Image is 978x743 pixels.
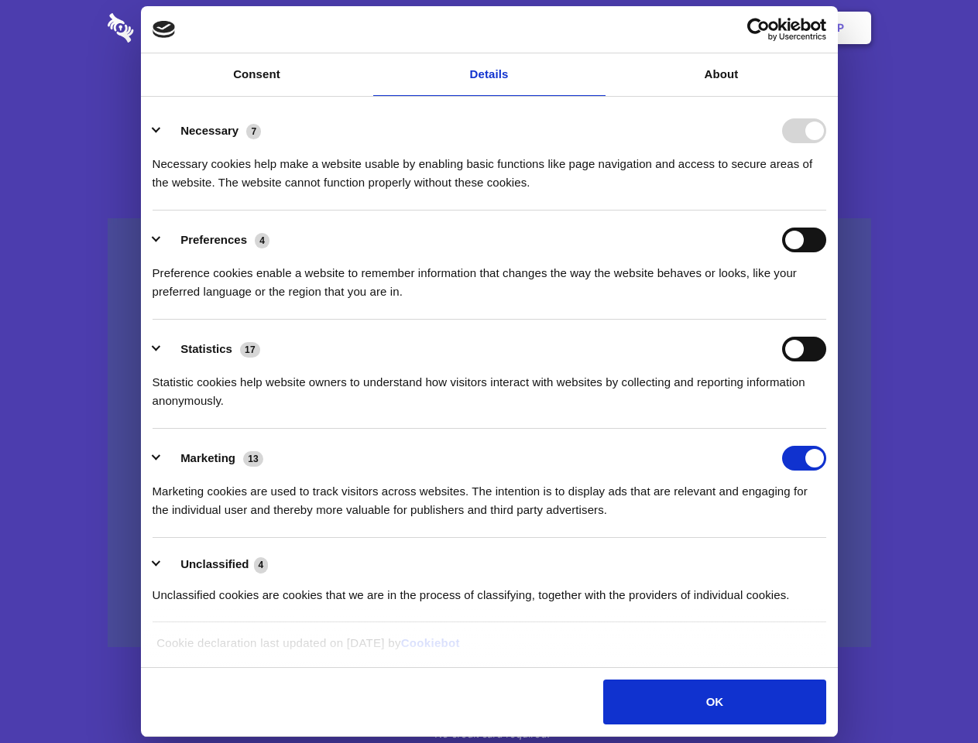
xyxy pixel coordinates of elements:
span: 13 [243,451,263,467]
a: Pricing [455,4,522,52]
img: logo [153,21,176,38]
a: Contact [628,4,699,52]
a: Consent [141,53,373,96]
div: Necessary cookies help make a website usable by enabling basic functions like page navigation and... [153,143,826,192]
div: Unclassified cookies are cookies that we are in the process of classifying, together with the pro... [153,574,826,604]
label: Marketing [180,451,235,464]
a: Login [702,4,770,52]
label: Preferences [180,233,247,246]
span: 4 [255,233,269,248]
h4: Auto-redaction of sensitive data, encrypted data sharing and self-destructing private chats. Shar... [108,141,871,192]
a: Cookiebot [401,636,460,649]
div: Marketing cookies are used to track visitors across websites. The intention is to display ads tha... [153,471,826,519]
label: Statistics [180,342,232,355]
button: Statistics (17) [153,337,270,361]
div: Cookie declaration last updated on [DATE] by [145,634,833,664]
a: About [606,53,838,96]
a: Details [373,53,606,96]
img: logo-wordmark-white-trans-d4663122ce5f474addd5e946df7df03e33cb6a1c49d2221995e7729f52c070b2.svg [108,13,240,43]
span: 4 [254,557,269,573]
a: Wistia video thumbnail [108,218,871,648]
div: Statistic cookies help website owners to understand how visitors interact with websites by collec... [153,361,826,410]
button: OK [603,680,825,724]
button: Necessary (7) [153,118,271,143]
button: Marketing (13) [153,446,273,471]
div: Preference cookies enable a website to remember information that changes the way the website beha... [153,252,826,301]
label: Necessary [180,124,238,137]
button: Preferences (4) [153,228,280,252]
iframe: Drift Widget Chat Controller [901,666,959,724]
h1: Eliminate Slack Data Loss. [108,70,871,125]
a: Usercentrics Cookiebot - opens in a new window [691,18,826,41]
button: Unclassified (4) [153,555,278,574]
span: 7 [246,124,261,139]
span: 17 [240,342,260,358]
